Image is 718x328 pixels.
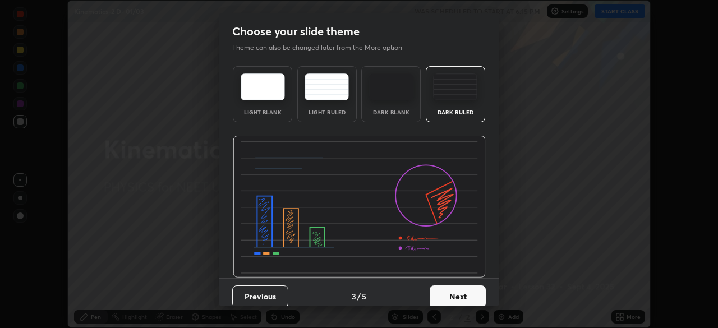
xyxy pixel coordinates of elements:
[305,73,349,100] img: lightRuledTheme.5fabf969.svg
[352,290,356,302] h4: 3
[240,109,285,115] div: Light Blank
[433,109,478,115] div: Dark Ruled
[433,73,477,100] img: darkRuledTheme.de295e13.svg
[430,285,486,308] button: Next
[362,290,366,302] h4: 5
[369,109,413,115] div: Dark Blank
[305,109,349,115] div: Light Ruled
[232,24,360,39] h2: Choose your slide theme
[232,43,414,53] p: Theme can also be changed later from the More option
[232,285,288,308] button: Previous
[233,136,486,278] img: darkRuledThemeBanner.864f114c.svg
[369,73,413,100] img: darkTheme.f0cc69e5.svg
[241,73,285,100] img: lightTheme.e5ed3b09.svg
[357,290,361,302] h4: /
